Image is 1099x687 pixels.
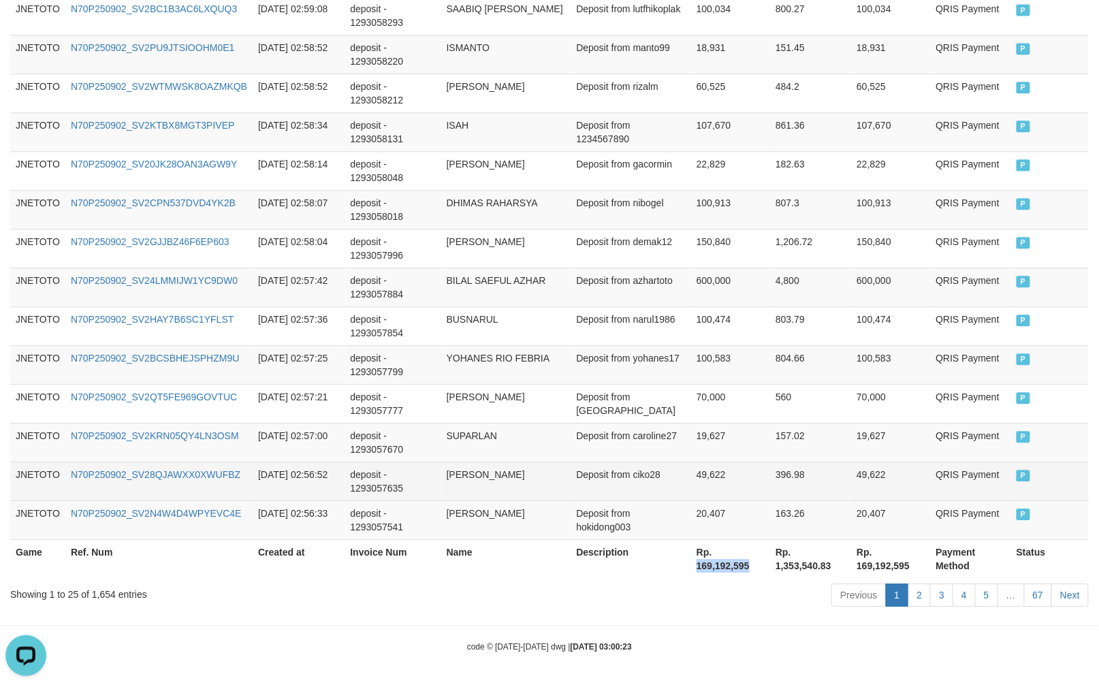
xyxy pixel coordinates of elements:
a: 5 [975,584,998,607]
td: 100,474 [691,306,770,345]
small: code © [DATE]-[DATE] dwg | [467,642,632,652]
td: deposit - 1293057541 [345,500,441,539]
td: [DATE] 02:57:00 [253,423,345,462]
td: Deposit from narul1986 [571,306,691,345]
span: PAID [1017,353,1030,365]
a: N70P250902_SV2BCSBHEJSPHZM9U [71,353,239,364]
td: QRIS Payment [931,151,1011,190]
td: 163.26 [770,500,851,539]
a: N70P250902_SV24LMMIJW1YC9DW0 [71,275,238,286]
td: 803.79 [770,306,851,345]
td: 70,000 [691,384,770,423]
span: PAID [1017,470,1030,481]
td: [DATE] 02:58:34 [253,112,345,151]
td: [DATE] 02:57:36 [253,306,345,345]
td: [DATE] 02:56:33 [253,500,345,539]
td: deposit - 1293057854 [345,306,441,345]
td: deposit - 1293057884 [345,268,441,306]
td: DHIMAS RAHARSYA [441,190,571,229]
td: 22,829 [691,151,770,190]
td: deposit - 1293057670 [345,423,441,462]
th: Ref. Num [65,539,253,578]
td: [PERSON_NAME] [441,500,571,539]
a: Previous [831,584,886,607]
td: 20,407 [851,500,930,539]
td: 19,627 [851,423,930,462]
td: YOHANES RIO FEBRIA [441,345,571,384]
td: 807.3 [770,190,851,229]
a: N70P250902_SV2PU9JTSIOOHM0E1 [71,42,234,53]
td: 157.02 [770,423,851,462]
td: Deposit from 1234567890 [571,112,691,151]
td: deposit - 1293058048 [345,151,441,190]
td: deposit - 1293057777 [345,384,441,423]
a: N70P250902_SV2BC1B3AC6LXQUQ3 [71,3,237,14]
th: Payment Method [931,539,1011,578]
td: Deposit from manto99 [571,35,691,74]
td: [PERSON_NAME] [441,229,571,268]
td: Deposit from azhartoto [571,268,691,306]
a: N70P250902_SV2QT5FE969GOVTUC [71,392,237,402]
td: JNETOTO [10,500,65,539]
th: Created at [253,539,345,578]
a: N70P250902_SV2GJJBZ46F6EP603 [71,236,229,247]
td: QRIS Payment [931,462,1011,500]
td: JNETOTO [10,345,65,384]
td: 560 [770,384,851,423]
td: [DATE] 02:57:21 [253,384,345,423]
a: N70P250902_SV20JK28OAN3AGW9Y [71,159,237,170]
span: PAID [1017,159,1030,171]
td: Deposit from caroline27 [571,423,691,462]
td: [DATE] 02:57:25 [253,345,345,384]
td: Deposit from ciko28 [571,462,691,500]
td: 18,931 [691,35,770,74]
strong: [DATE] 03:00:23 [571,642,632,652]
td: JNETOTO [10,35,65,74]
td: 19,627 [691,423,770,462]
td: 107,670 [691,112,770,151]
td: deposit - 1293058018 [345,190,441,229]
td: Deposit from yohanes17 [571,345,691,384]
td: Deposit from gacormin [571,151,691,190]
td: SUPARLAN [441,423,571,462]
a: N70P250902_SV2WTMWSK8OAZMKQB [71,81,247,92]
td: [DATE] 02:58:52 [253,74,345,112]
td: ISAH [441,112,571,151]
a: N70P250902_SV28QJAWXX0XWUFBZ [71,469,240,480]
td: deposit - 1293057799 [345,345,441,384]
td: [PERSON_NAME] [441,74,571,112]
td: 49,622 [691,462,770,500]
td: JNETOTO [10,306,65,345]
td: ISMANTO [441,35,571,74]
td: 150,840 [691,229,770,268]
td: [DATE] 02:58:52 [253,35,345,74]
th: Rp. 1,353,540.83 [770,539,851,578]
span: PAID [1017,198,1030,210]
td: 70,000 [851,384,930,423]
td: [DATE] 02:57:42 [253,268,345,306]
td: Deposit from demak12 [571,229,691,268]
td: Deposit from hokidong003 [571,500,691,539]
a: … [998,584,1025,607]
td: 60,525 [851,74,930,112]
td: QRIS Payment [931,423,1011,462]
td: Deposit from [GEOGRAPHIC_DATA] [571,384,691,423]
span: PAID [1017,392,1030,404]
span: PAID [1017,509,1030,520]
td: 100,913 [691,190,770,229]
td: deposit - 1293057996 [345,229,441,268]
a: 1 [886,584,909,607]
td: 100,474 [851,306,930,345]
span: PAID [1017,276,1030,287]
td: [DATE] 02:58:14 [253,151,345,190]
th: Rp. 169,192,595 [851,539,930,578]
a: 67 [1024,584,1053,607]
td: 150,840 [851,229,930,268]
td: JNETOTO [10,384,65,423]
td: 600,000 [851,268,930,306]
a: N70P250902_SV2N4W4D4WPYEVC4E [71,508,242,519]
td: 600,000 [691,268,770,306]
td: 100,583 [691,345,770,384]
td: 107,670 [851,112,930,151]
td: JNETOTO [10,190,65,229]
